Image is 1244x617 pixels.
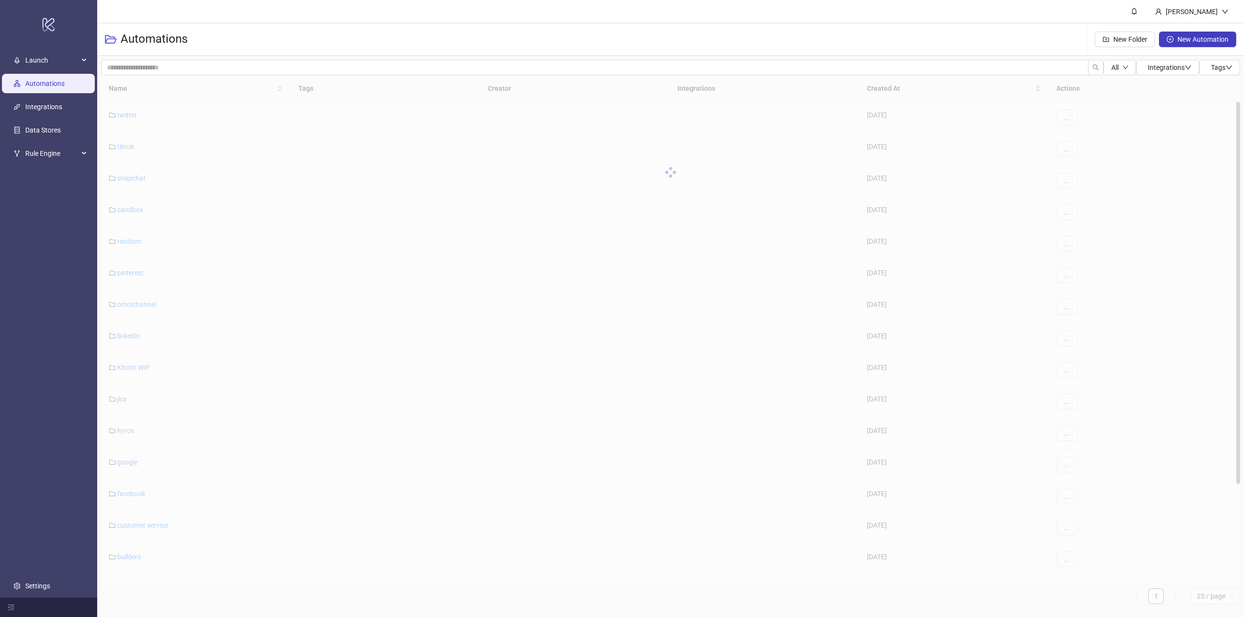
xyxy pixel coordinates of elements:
button: Tagsdown [1199,60,1240,75]
span: search [1092,64,1099,71]
a: Automations [25,80,65,87]
h3: Automations [121,32,188,47]
span: Integrations [1148,64,1192,71]
span: down [1222,8,1228,15]
span: menu-fold [8,604,15,611]
button: Integrationsdown [1136,60,1199,75]
button: New Folder [1095,32,1155,47]
span: folder-add [1103,36,1109,43]
a: Settings [25,582,50,590]
span: user [1155,8,1162,15]
a: Data Stores [25,126,61,134]
span: fork [14,150,20,157]
span: Tags [1211,64,1232,71]
span: Rule Engine [25,144,79,163]
span: Launch [25,50,79,70]
span: New Automation [1177,35,1228,43]
span: plus-circle [1167,36,1174,43]
span: folder-open [105,33,117,45]
span: bell [1131,8,1138,15]
div: [PERSON_NAME] [1162,6,1222,17]
span: down [1185,64,1192,71]
span: down [1123,65,1128,70]
button: New Automation [1159,32,1236,47]
span: down [1226,64,1232,71]
span: rocket [14,57,20,64]
span: All [1111,64,1119,71]
a: Integrations [25,103,62,111]
button: Alldown [1104,60,1136,75]
span: New Folder [1113,35,1147,43]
